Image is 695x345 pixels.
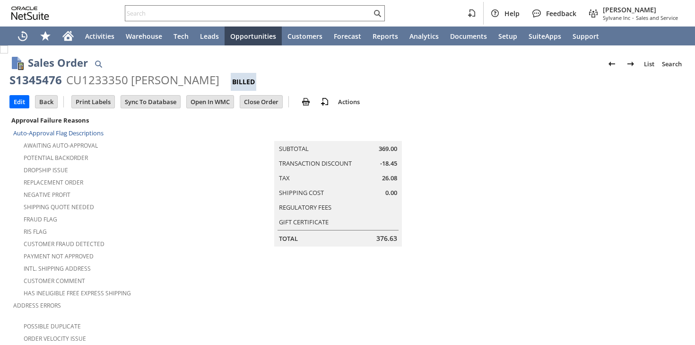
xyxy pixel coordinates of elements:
[334,97,364,106] a: Actions
[168,27,194,45] a: Tech
[450,32,487,41] span: Documents
[279,218,329,226] a: Gift Certificate
[11,7,49,20] svg: logo
[274,126,402,141] caption: Summary
[279,174,290,182] a: Tax
[10,96,29,108] input: Edit
[24,228,47,236] a: RIS flag
[334,32,361,41] span: Forecast
[85,32,114,41] span: Activities
[279,144,309,153] a: Subtotal
[24,154,88,162] a: Potential Backorder
[24,166,68,174] a: Dropship Issue
[24,240,104,248] a: Customer Fraud Detected
[121,96,180,108] input: Sync To Database
[17,30,28,42] svg: Recent Records
[24,142,98,150] a: Awaiting Auto-Approval
[279,234,298,243] a: Total
[493,27,523,45] a: Setup
[658,56,686,71] a: Search
[230,32,276,41] span: Opportunities
[279,203,331,212] a: Regulatory Fees
[24,335,86,343] a: Order Velocity Issue
[636,14,678,21] span: Sales and Service
[11,27,34,45] a: Recent Records
[282,27,328,45] a: Customers
[66,72,219,88] div: CU1233350 [PERSON_NAME]
[24,322,81,330] a: Possible Duplicate
[24,289,131,297] a: Has Ineligible Free Express Shipping
[35,96,57,108] input: Back
[24,191,70,199] a: Negative Profit
[319,96,330,107] img: add-record.svg
[632,14,634,21] span: -
[373,32,398,41] span: Reports
[567,27,605,45] a: Support
[379,144,397,153] span: 369.00
[367,27,404,45] a: Reports
[40,30,51,42] svg: Shortcuts
[287,32,322,41] span: Customers
[28,55,88,71] h1: Sales Order
[24,215,57,223] a: Fraud Flag
[200,32,219,41] span: Leads
[279,188,324,197] a: Shipping Cost
[120,27,168,45] a: Warehouse
[62,30,74,42] svg: Home
[13,129,104,137] a: Auto-Approval Flag Descriptions
[9,72,62,88] div: S1345476
[376,234,397,243] span: 376.63
[126,32,162,41] span: Warehouse
[24,252,94,260] a: Payment not approved
[382,174,397,183] span: 26.08
[529,32,561,41] span: SuiteApps
[498,32,517,41] span: Setup
[125,8,372,19] input: Search
[231,73,256,91] div: Billed
[504,9,520,18] span: Help
[57,27,79,45] a: Home
[444,27,493,45] a: Documents
[640,56,658,71] a: List
[385,188,397,197] span: 0.00
[13,301,61,310] a: Address Errors
[573,32,599,41] span: Support
[404,27,444,45] a: Analytics
[194,27,225,45] a: Leads
[72,96,114,108] input: Print Labels
[79,27,120,45] a: Activities
[93,58,104,70] img: Quick Find
[380,159,397,168] span: -18.45
[24,203,94,211] a: Shipping Quote Needed
[603,5,678,14] span: [PERSON_NAME]
[240,96,282,108] input: Close Order
[279,159,352,168] a: Transaction Discount
[372,8,383,19] svg: Search
[174,32,189,41] span: Tech
[523,27,567,45] a: SuiteApps
[606,58,617,70] img: Previous
[9,114,212,126] div: Approval Failure Reasons
[328,27,367,45] a: Forecast
[24,265,91,273] a: Intl. Shipping Address
[546,9,576,18] span: Feedback
[24,277,85,285] a: Customer Comment
[225,27,282,45] a: Opportunities
[24,178,83,186] a: Replacement Order
[187,96,234,108] input: Open In WMC
[625,58,636,70] img: Next
[409,32,439,41] span: Analytics
[603,14,630,21] span: Sylvane Inc
[300,96,312,107] img: print.svg
[34,27,57,45] div: Shortcuts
